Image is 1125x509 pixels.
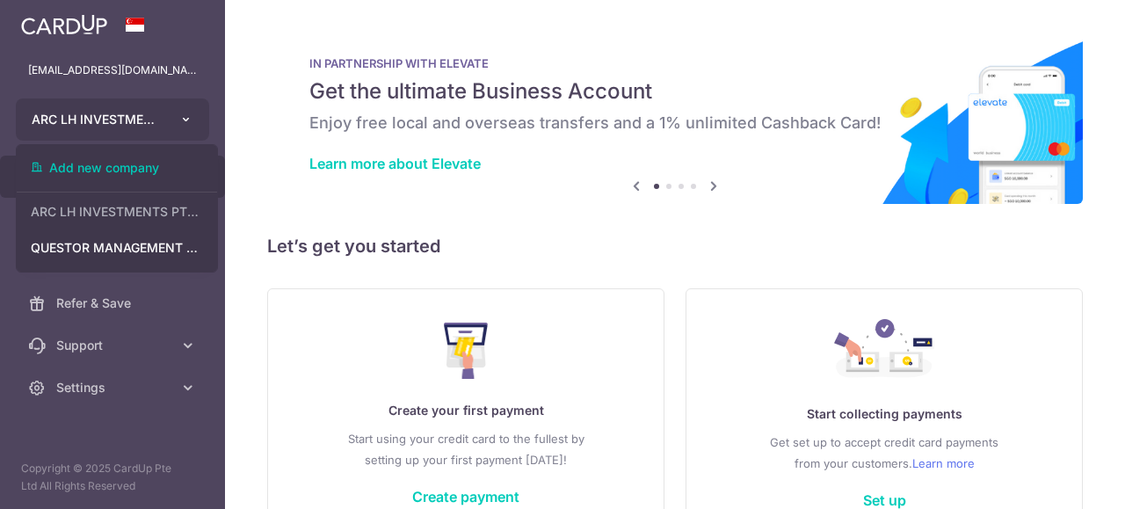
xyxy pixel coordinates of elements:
[16,144,218,273] ul: ARC LH INVESTMENTS PTE. LTD.
[912,453,975,474] a: Learn more
[17,152,217,184] a: Add new company
[28,62,197,79] p: [EMAIL_ADDRESS][DOMAIN_NAME]
[21,14,107,35] img: CardUp
[267,28,1083,204] img: Renovation banner
[834,319,934,382] img: Collect Payment
[722,404,1047,425] p: Start collecting payments
[309,77,1041,105] h5: Get the ultimate Business Account
[444,323,489,379] img: Make Payment
[56,337,172,354] span: Support
[56,379,172,396] span: Settings
[303,428,628,470] p: Start using your credit card to the fullest by setting up your first payment [DATE]!
[863,491,906,509] a: Set up
[309,113,1041,134] h6: Enjoy free local and overseas transfers and a 1% unlimited Cashback Card!
[56,294,172,312] span: Refer & Save
[267,232,1083,260] h5: Let’s get you started
[412,488,519,505] a: Create payment
[722,432,1047,474] p: Get set up to accept credit card payments from your customers.
[303,400,628,421] p: Create your first payment
[309,56,1041,70] p: IN PARTNERSHIP WITH ELEVATE
[309,155,481,172] a: Learn more about Elevate
[16,98,209,141] button: ARC LH INVESTMENTS PTE. LTD.
[17,232,217,264] a: QUESTOR MANAGEMENT PTE LTD
[17,196,217,228] a: ARC LH INVESTMENTS PTE. LTD.
[32,111,162,128] span: ARC LH INVESTMENTS PTE. LTD.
